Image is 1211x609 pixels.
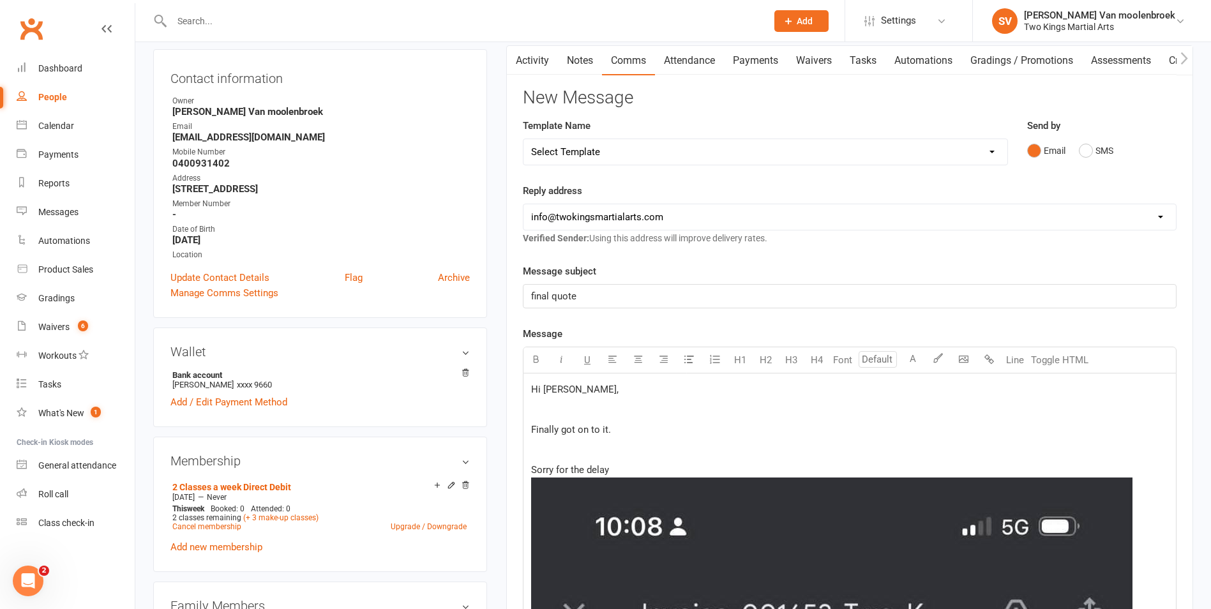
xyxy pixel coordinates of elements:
span: Using this address will improve delivery rates. [523,233,767,243]
div: Waivers [38,322,70,332]
a: Workouts [17,342,135,370]
a: Comms [602,46,655,75]
a: Attendance [655,46,724,75]
a: Gradings / Promotions [961,46,1082,75]
div: — [169,492,470,502]
span: 6 [78,320,88,331]
strong: [DATE] [172,234,470,246]
a: Manage Comms Settings [170,285,278,301]
div: Two Kings Martial Arts [1024,21,1175,33]
div: Owner [172,95,470,107]
a: 2 Classes a week Direct Debit [172,482,291,492]
div: Roll call [38,489,68,499]
span: xxxx 9660 [237,380,272,389]
a: (+ 3 make-up classes) [243,513,319,522]
span: Never [207,493,227,502]
button: H4 [804,347,830,373]
a: Update Contact Details [170,270,269,285]
button: Line [1002,347,1028,373]
span: This [172,504,187,513]
label: Reply address [523,183,582,199]
div: Tasks [38,379,61,389]
a: Class kiosk mode [17,509,135,538]
div: Calendar [38,121,74,131]
a: People [17,83,135,112]
a: Archive [438,270,470,285]
div: Messages [38,207,79,217]
div: General attendance [38,460,116,470]
a: Payments [17,140,135,169]
button: H1 [728,347,753,373]
a: Automations [17,227,135,255]
span: Settings [881,6,916,35]
a: Add / Edit Payment Method [170,395,287,410]
button: U [575,347,600,373]
button: SMS [1079,139,1113,163]
button: Add [774,10,829,32]
label: Send by [1027,118,1060,133]
div: Date of Birth [172,223,470,236]
a: Clubworx [15,13,47,45]
div: week [169,504,207,513]
span: final quote [531,290,576,302]
a: Calendar [17,112,135,140]
span: 2 classes remaining [172,513,241,522]
a: Flag [345,270,363,285]
div: [PERSON_NAME] Van moolenbroek [1024,10,1175,21]
a: Gradings [17,284,135,313]
div: Address [172,172,470,184]
iframe: Intercom live chat [13,566,43,596]
a: Automations [885,46,961,75]
a: Assessments [1082,46,1160,75]
a: Waivers 6 [17,313,135,342]
div: Gradings [38,293,75,303]
div: Reports [38,178,70,188]
span: Finally got on to it. [531,424,611,435]
a: Add new membership [170,541,262,553]
label: Template Name [523,118,590,133]
label: Message [523,326,562,342]
h3: New Message [523,88,1177,108]
a: Cancel membership [172,522,241,531]
li: [PERSON_NAME] [170,368,470,391]
button: H2 [753,347,779,373]
div: Dashboard [38,63,82,73]
a: Tasks [17,370,135,399]
span: 1 [91,407,101,417]
h3: Membership [170,454,470,468]
button: H3 [779,347,804,373]
div: Location [172,249,470,261]
strong: - [172,209,470,220]
strong: [PERSON_NAME] Van moolenbroek [172,106,470,117]
h3: Contact information [170,66,470,86]
a: Payments [724,46,787,75]
a: Roll call [17,480,135,509]
div: Class check-in [38,518,94,528]
span: Sorry for the delay [531,464,609,476]
div: SV [992,8,1018,34]
span: Booked: 0 [211,504,244,513]
a: General attendance kiosk mode [17,451,135,480]
span: 2 [39,566,49,576]
button: A [900,347,926,373]
span: Hi [PERSON_NAME], [531,384,619,395]
div: Payments [38,149,79,160]
span: Attended: 0 [251,504,290,513]
span: U [584,354,590,366]
div: Member Number [172,198,470,210]
div: Product Sales [38,264,93,274]
label: Message subject [523,264,596,279]
button: Font [830,347,855,373]
a: Reports [17,169,135,198]
input: Default [859,351,897,368]
a: What's New1 [17,399,135,428]
div: Workouts [38,350,77,361]
span: [DATE] [172,493,195,502]
div: Automations [38,236,90,246]
input: Search... [168,12,758,30]
a: Waivers [787,46,841,75]
strong: Verified Sender: [523,233,589,243]
a: Upgrade / Downgrade [391,522,467,531]
a: Notes [558,46,602,75]
div: What's New [38,408,84,418]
